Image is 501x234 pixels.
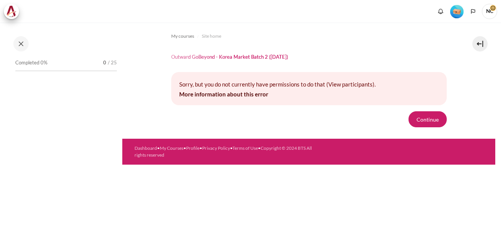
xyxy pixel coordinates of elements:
span: 0 [103,59,106,67]
p: Sorry, but you do not currently have permissions to do that (View participants). [179,80,439,89]
nav: Navigation bar [171,30,447,42]
a: Site home [202,32,221,41]
button: Continue [409,111,447,127]
span: Completed 0% [15,59,47,67]
span: Site home [202,33,221,40]
a: Privacy Policy [202,145,230,151]
div: Level #1 [450,4,464,18]
a: Architeck Architeck [4,4,23,19]
a: More information about this error [179,91,268,98]
div: Show notification window with no new notifications [435,6,446,17]
span: / 25 [108,59,117,67]
a: User menu [482,4,497,19]
a: Dashboard [135,145,157,151]
a: My Courses [160,145,183,151]
img: Level #1 [450,5,464,18]
a: Profile [186,145,199,151]
img: Architeck [6,6,17,17]
a: My courses [171,32,194,41]
button: Languages [467,6,479,17]
h1: Outward GoBeyond - Korea Market Batch 2 ([DATE]) [171,54,288,60]
a: Level #1 [447,4,467,18]
a: Terms of Use [232,145,258,151]
span: NC [482,4,497,19]
span: My courses [171,33,194,40]
section: Content [122,22,495,139]
div: • • • • • [135,145,323,159]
